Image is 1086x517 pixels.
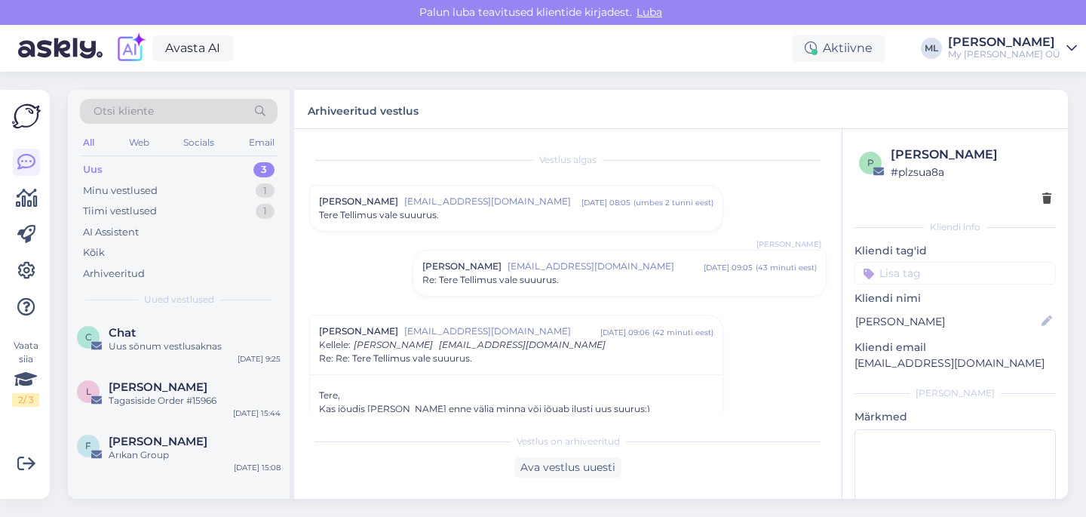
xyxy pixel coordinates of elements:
[319,208,439,222] span: Tere Tellimus vale suuurus.
[514,457,621,478] div: Ava vestlus uuesti
[632,5,667,19] span: Luba
[115,32,146,64] img: explore-ai
[854,243,1056,259] p: Kliendi tag'id
[404,195,581,208] span: [EMAIL_ADDRESS][DOMAIN_NAME]
[756,262,817,273] div: ( 43 minuti eest )
[948,36,1060,48] div: [PERSON_NAME]
[308,99,419,119] label: Arhiveeritud vestlus
[948,36,1077,60] a: [PERSON_NAME]My [PERSON_NAME] OÜ
[109,380,207,394] span: Loore Emilie Raav
[234,462,281,473] div: [DATE] 15:08
[422,273,559,287] span: Re: Tere Tellimus vale suuurus.
[581,197,630,208] div: [DATE] 08:05
[233,408,281,419] div: [DATE] 15:44
[921,38,942,59] div: ML
[109,326,136,340] span: Chat
[756,238,821,250] span: [PERSON_NAME]
[85,440,91,451] span: F
[83,266,145,282] div: Arhiveeritud
[83,245,105,260] div: Kõik
[83,162,103,177] div: Uus
[319,339,351,350] span: Kellele :
[652,327,713,338] div: ( 42 minuti eest )
[109,435,207,448] span: Furkan İNANÇ
[704,262,753,273] div: [DATE] 09:05
[319,325,398,338] span: [PERSON_NAME]
[86,386,91,397] span: L
[126,133,152,152] div: Web
[246,133,278,152] div: Email
[854,262,1056,285] input: Lisa tag
[854,220,1056,234] div: Kliendi info
[109,448,281,462] div: Arıkan Group
[422,260,502,273] span: [PERSON_NAME]
[94,103,154,119] span: Otsi kliente
[80,133,97,152] div: All
[256,183,275,198] div: 1
[83,225,139,240] div: AI Assistent
[517,435,620,448] span: Vestlus on arhiveeritud
[854,386,1056,400] div: [PERSON_NAME]
[508,260,704,273] span: [EMAIL_ADDRESS][DOMAIN_NAME]
[891,164,1051,180] div: # plzsua8a
[109,340,281,353] div: Uus sõnum vestlusaknas
[854,409,1056,425] p: Märkmed
[439,339,606,350] span: [EMAIL_ADDRESS][DOMAIN_NAME]
[854,291,1056,306] p: Kliendi nimi
[855,313,1038,330] input: Lisa nimi
[12,339,39,407] div: Vaata siia
[404,325,600,338] span: [EMAIL_ADDRESS][DOMAIN_NAME]
[85,331,92,343] span: C
[319,195,398,208] span: [PERSON_NAME]
[253,162,275,177] div: 3
[12,102,41,131] img: Askly Logo
[309,153,827,167] div: Vestlus algas
[854,355,1056,371] p: [EMAIL_ADDRESS][DOMAIN_NAME]
[12,393,39,407] div: 2 / 3
[600,327,649,338] div: [DATE] 09:06
[180,133,217,152] div: Socials
[256,204,275,219] div: 1
[109,394,281,408] div: Tagasiside Order #15966
[152,35,233,61] a: Avasta AI
[83,204,157,219] div: Tiimi vestlused
[83,183,158,198] div: Minu vestlused
[854,340,1056,355] p: Kliendi email
[144,293,214,306] span: Uued vestlused
[354,339,433,350] span: [PERSON_NAME]
[793,35,885,62] div: Aktiivne
[867,157,874,168] span: p
[948,48,1060,60] div: My [PERSON_NAME] OÜ
[891,146,1051,164] div: [PERSON_NAME]
[238,353,281,365] div: [DATE] 9:25
[319,352,472,365] span: Re: Re: Tere Tellimus vale suuurus.
[633,197,713,208] div: ( umbes 2 tunni eest )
